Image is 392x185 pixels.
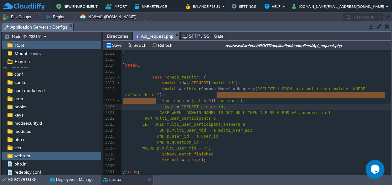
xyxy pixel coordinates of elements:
[209,146,211,150] span: ;
[137,63,140,68] span: ;
[103,133,116,139] div: 1825
[164,104,174,109] span: $sql
[292,3,386,10] button: [DOMAIN_NAME][EMAIL_ADDRESS][DOMAIN_NAME]
[103,86,116,92] div: 1818
[162,86,177,91] span: $match
[157,134,219,139] span: AND p.user_id = a.user_id
[107,32,128,40] span: Directories
[157,140,209,144] span: AND a.question_id = ?
[135,32,173,40] span: Api_request.php
[13,104,27,110] a: hooks
[182,104,226,109] span: "SELECT p.user_id,
[132,32,180,40] li: /var/www/webroot/ROOT/application/controllers/Api_request.php
[196,86,201,91] span: ->
[106,42,123,48] button: Save
[179,86,182,91] span: =
[13,42,25,48] a: Root
[13,120,43,126] a: modsecurity.d
[103,68,116,74] div: 1815
[13,96,24,101] span: cron
[50,177,95,183] button: Deployment Manager
[191,98,206,103] span: $match
[123,51,125,56] span: }
[103,145,116,151] div: 1827
[103,128,116,133] div: 1824
[103,57,116,63] div: 1813
[103,151,116,157] div: 1828
[201,86,230,91] span: Common_Model
[137,169,140,174] span: ;
[230,86,235,91] span: ->
[132,92,154,97] span: $match_id
[184,80,187,85] span: =
[103,139,116,145] div: 1826
[13,79,28,85] a: conf.d
[187,80,209,85] span: $_REQUEST
[8,175,47,185] div: No active tasks
[103,177,121,183] button: quizea
[4,23,67,31] span: Application Servers : Configs
[13,51,42,56] a: Mount Points
[13,128,32,134] a: modules
[80,13,139,21] button: IN West1 ([DOMAIN_NAME])
[13,145,22,150] a: vcs
[13,153,31,159] a: webroot
[123,169,125,174] span: }
[162,98,184,103] span: $nos_ques
[103,104,116,110] div: 1820
[216,98,240,103] span: 'nos_ques'
[103,110,116,116] div: 1821
[103,74,116,80] div: 1816
[240,98,245,103] span: ];
[186,3,222,10] button: Balance ₹16.31
[162,157,179,162] span: $result
[255,86,258,91] span: (
[235,86,255,91] span: db_query
[2,3,45,10] img: CloudJiffy
[103,169,116,175] div: 1831
[103,98,116,104] div: 1819
[232,3,258,10] button: Settings
[209,80,211,85] span: [
[162,80,184,85] span: $match_id
[103,163,116,169] div: 1830
[155,92,160,97] span: '"
[13,71,24,77] a: conf
[142,122,245,127] span: LEFT JOIN multi_user_participant_answers a
[103,51,116,57] div: 1812
[123,63,125,68] span: }
[125,63,137,68] span: break
[2,13,33,21] button: Env Groups
[177,104,179,109] span: =
[13,161,28,167] a: php.ini
[235,80,240,85] span: ];
[13,59,31,64] span: Exports
[366,160,386,179] iframe: chat widget
[211,80,235,85] span: 'match_id'
[187,157,199,162] span: array
[125,169,137,174] span: break
[13,169,42,175] a: redeploy.conf
[209,98,211,103] span: 0
[162,152,213,156] span: $check_match_finished
[199,75,206,79] span: : {
[13,112,24,118] a: keys
[152,75,162,79] span: case
[13,137,27,142] a: php.d
[56,3,100,10] button: New Environment
[13,88,46,93] a: conf.modules.d
[206,98,209,103] span: [
[184,86,196,91] span: $this
[142,146,209,150] span: WHERE p.multi_user_mid = ?"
